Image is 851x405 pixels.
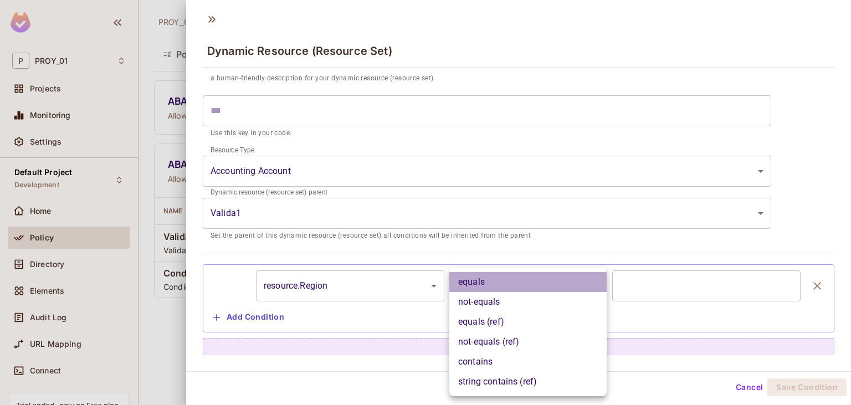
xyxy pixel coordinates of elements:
li: contains [449,352,607,372]
li: equals [449,272,607,292]
li: equals (ref) [449,312,607,332]
li: not-equals (ref) [449,332,607,352]
li: string contains (ref) [449,372,607,392]
li: not-equals [449,292,607,312]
